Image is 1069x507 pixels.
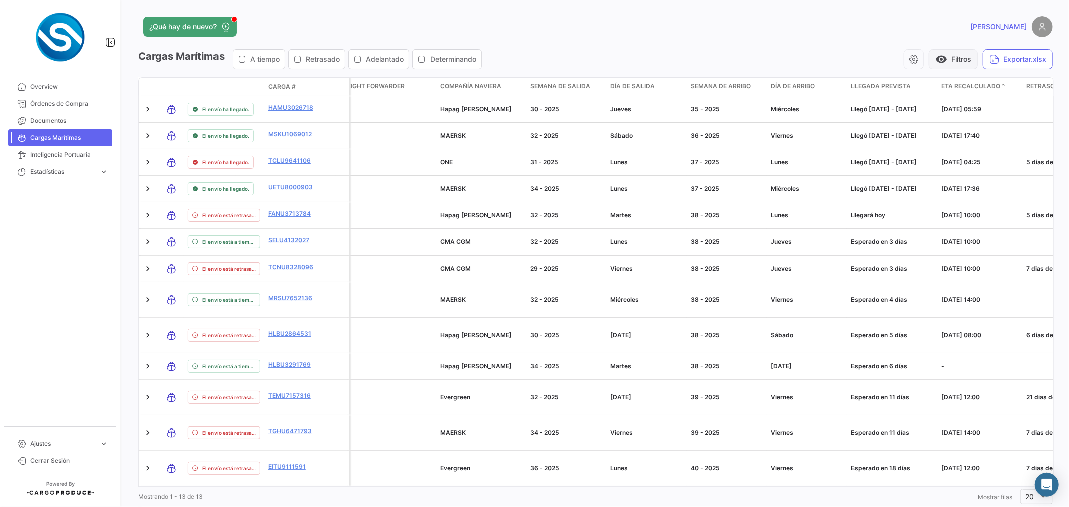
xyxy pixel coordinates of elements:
[436,78,526,96] datatable-header-cell: Compañía naviera
[610,82,655,91] span: Día de Salida
[143,330,153,340] a: Expand/Collapse Row
[691,237,763,246] div: 38 - 2025
[941,105,981,113] span: [DATE] 05:59
[202,158,249,166] span: El envío ha llegado.
[440,296,466,303] span: MAERSK
[530,158,602,167] div: 31 - 2025
[691,105,763,114] div: 35 - 2025
[970,22,1027,32] span: [PERSON_NAME]
[687,78,767,96] datatable-header-cell: Semana de Arribo
[336,78,436,96] datatable-header-cell: Freight Forwarder
[941,82,1000,91] span: ETA Recalculado
[202,132,249,140] span: El envío ha llegado.
[941,393,980,401] span: [DATE] 12:00
[767,78,847,96] datatable-header-cell: Día de Arribo
[530,264,602,273] div: 29 - 2025
[941,362,944,370] span: -
[30,116,108,125] span: Documentos
[530,211,602,220] div: 32 - 2025
[941,132,980,139] span: [DATE] 17:40
[35,12,85,62] img: Logo+spray-solutions.png
[610,211,683,220] div: Martes
[143,361,153,371] a: Expand/Collapse Row
[250,54,280,64] span: A tiempo
[440,331,512,339] span: Hapag Lloyd
[771,131,843,140] div: Viernes
[771,158,843,167] div: Lunes
[324,83,349,91] datatable-header-cell: Póliza
[268,463,320,472] a: EITU9111591
[8,78,112,95] a: Overview
[935,53,947,65] span: visibility
[143,17,237,37] button: ¿Qué hay de nuevo?
[983,49,1053,69] button: Exportar.xlsx
[143,264,153,274] a: Expand/Collapse Row
[530,393,602,402] div: 32 - 2025
[691,295,763,304] div: 38 - 2025
[941,265,980,272] span: [DATE] 10:00
[691,331,763,340] div: 38 - 2025
[8,129,112,146] a: Cargas Marítimas
[851,211,933,220] div: Llegará hoy
[941,211,980,219] span: [DATE] 10:00
[1032,16,1053,37] img: placeholder-user.png
[941,429,980,436] span: [DATE] 14:00
[30,133,108,142] span: Cargas Marítimas
[530,237,602,246] div: 32 - 2025
[268,330,320,339] a: HLBU2864531
[8,95,112,112] a: Órdenes de Compra
[691,211,763,220] div: 38 - 2025
[30,99,108,108] span: Órdenes de Compra
[184,83,264,91] datatable-header-cell: Estado de Envio
[233,50,285,69] button: A tiempo
[691,82,751,91] span: Semana de Arribo
[691,264,763,273] div: 38 - 2025
[340,82,405,91] span: Freight Forwarder
[610,158,683,167] div: Lunes
[941,296,980,303] span: [DATE] 14:00
[851,393,933,402] div: Esperado en 11 días
[851,464,933,473] div: Esperado en 18 días
[606,78,687,96] datatable-header-cell: Día de Salida
[530,105,602,114] div: 30 - 2025
[268,183,320,192] a: UETU8000903
[306,54,340,64] span: Retrasado
[30,456,108,465] span: Cerrar Sesión
[851,362,933,371] div: Esperado en 6 días
[978,493,1012,501] span: Mostrar filas
[530,295,602,304] div: 32 - 2025
[610,131,683,140] div: Sábado
[851,131,933,140] div: Llegó [DATE] - [DATE]
[138,493,203,500] span: Mostrando 1 - 13 de 13
[143,237,153,247] a: Expand/Collapse Row
[941,158,981,166] span: [DATE] 04:25
[440,211,512,219] span: Hapag Lloyd
[771,184,843,193] div: Miércoles
[771,105,843,114] div: Miércoles
[1035,473,1059,497] div: Abrir Intercom Messenger
[8,112,112,129] a: Documentos
[851,428,933,437] div: Esperado en 11 días
[143,210,153,220] a: Expand/Collapse Row
[691,184,763,193] div: 37 - 2025
[440,132,466,139] span: MAERSK
[610,105,683,114] div: Jueves
[366,54,404,64] span: Adelantado
[440,362,512,370] span: Hapag Lloyd
[530,131,602,140] div: 32 - 2025
[202,393,256,401] span: El envío está retrasado.
[143,463,153,473] a: Expand/Collapse Row
[440,265,471,272] span: CMA CGM
[526,78,606,96] datatable-header-cell: Semana de Salida
[440,158,453,166] span: ONE
[30,82,108,91] span: Overview
[771,428,843,437] div: Viernes
[771,464,843,473] div: Viernes
[851,82,911,91] span: Llegada prevista
[771,264,843,273] div: Jueves
[691,464,763,473] div: 40 - 2025
[440,185,466,192] span: MAERSK
[610,393,683,402] div: [DATE]
[851,158,933,167] div: Llegó [DATE] - [DATE]
[691,428,763,437] div: 39 - 2025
